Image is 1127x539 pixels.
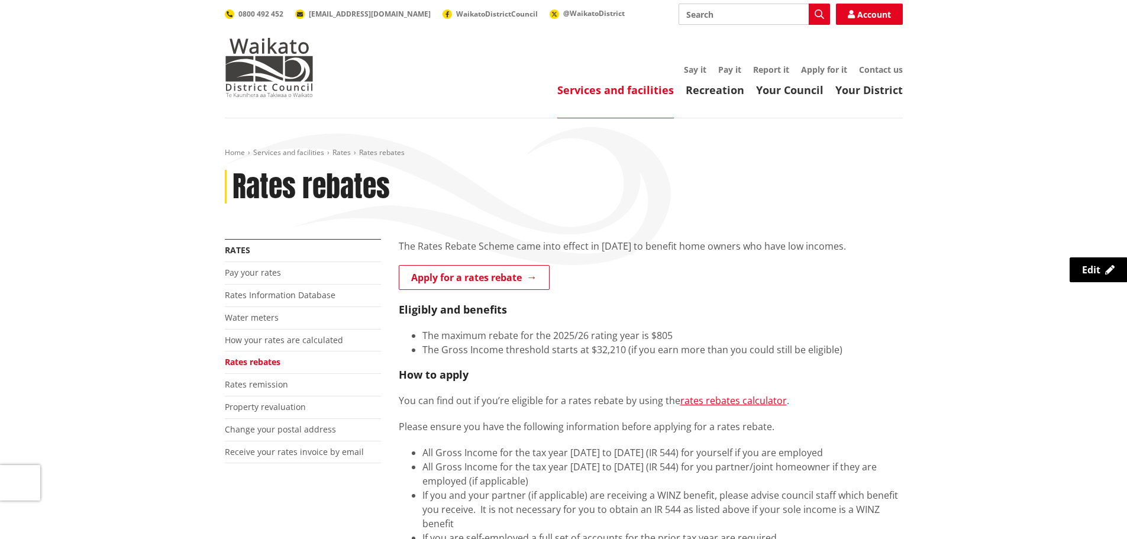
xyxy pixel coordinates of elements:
[225,147,245,157] a: Home
[399,302,507,317] strong: Eligibly and benefits
[225,379,288,390] a: Rates remission
[295,9,431,19] a: [EMAIL_ADDRESS][DOMAIN_NAME]
[753,64,789,75] a: Report it
[557,83,674,97] a: Services and facilities
[225,267,281,278] a: Pay your rates
[225,401,306,412] a: Property revaluation
[232,170,390,204] h1: Rates rebates
[309,9,431,19] span: [EMAIL_ADDRESS][DOMAIN_NAME]
[422,488,903,531] li: If you and your partner (if applicable) are receiving a WINZ benefit, please advise council staff...
[456,9,538,19] span: WaikatoDistrictCouncil
[686,83,744,97] a: Recreation
[253,147,324,157] a: Services and facilities
[399,239,903,253] p: The Rates Rebate Scheme came into effect in [DATE] to benefit home owners who have low incomes.
[359,147,405,157] span: Rates rebates
[225,424,336,435] a: Change your postal address
[1082,263,1100,276] span: Edit
[225,312,279,323] a: Water meters
[859,64,903,75] a: Contact us
[1070,257,1127,282] a: Edit
[399,393,903,408] p: You can find out if you’re eligible for a rates rebate by using the .
[399,419,903,434] p: Please ensure you have the following information before applying for a rates rebate.
[225,334,343,346] a: How your rates are calculated
[332,147,351,157] a: Rates
[756,83,824,97] a: Your Council
[225,289,335,301] a: Rates Information Database
[835,83,903,97] a: Your District
[679,4,830,25] input: Search input
[238,9,283,19] span: 0800 492 452
[225,356,280,367] a: Rates rebates
[443,9,538,19] a: WaikatoDistrictCouncil
[422,328,903,343] li: The maximum rebate for the 2025/26 rating year is $805
[801,64,847,75] a: Apply for it
[550,8,625,18] a: @WaikatoDistrict
[225,446,364,457] a: Receive your rates invoice by email
[225,244,250,256] a: Rates
[225,38,314,97] img: Waikato District Council - Te Kaunihera aa Takiwaa o Waikato
[1073,489,1115,532] iframe: Messenger Launcher
[422,460,903,488] li: All Gross Income for the tax year [DATE] to [DATE] (IR 544) for you partner/joint homeowner if th...
[836,4,903,25] a: Account
[563,8,625,18] span: @WaikatoDistrict
[422,343,903,357] li: The Gross Income threshold starts at $32,210 (if you earn more than you could still be eligible)
[684,64,706,75] a: Say it
[680,394,787,407] a: rates rebates calculator
[399,367,469,382] strong: How to apply
[422,446,903,460] li: All Gross Income for the tax year [DATE] to [DATE] (IR 544) for yourself if you are employed
[225,9,283,19] a: 0800 492 452
[399,265,550,290] a: Apply for a rates rebate
[718,64,741,75] a: Pay it
[225,148,903,158] nav: breadcrumb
